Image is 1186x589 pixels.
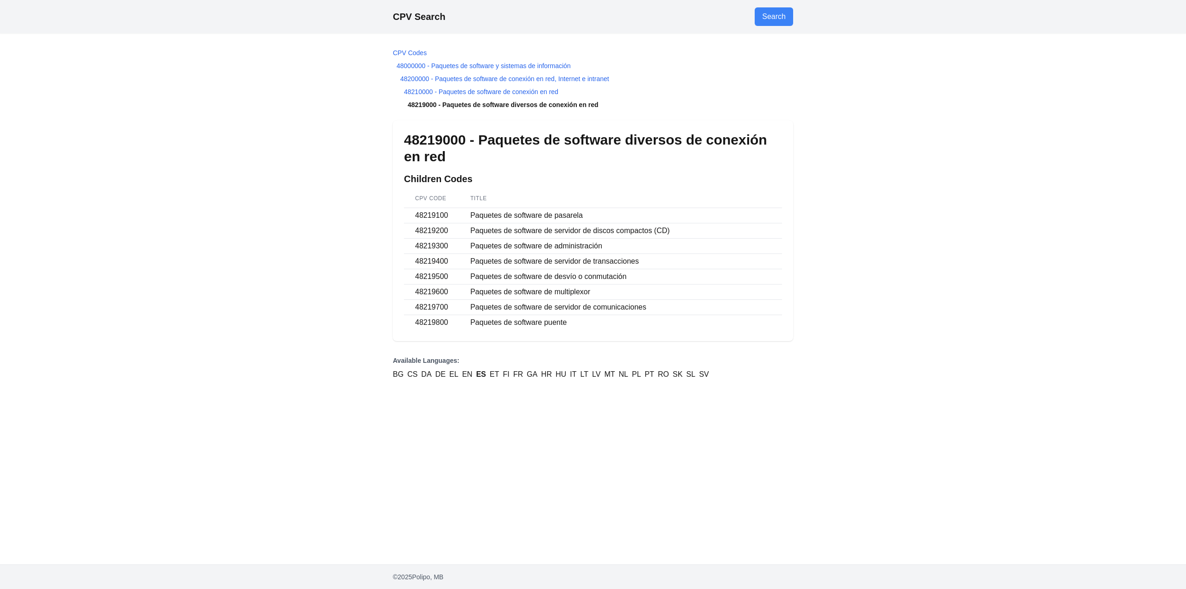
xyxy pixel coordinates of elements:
[513,369,523,380] a: FR
[404,223,459,239] td: 48219200
[699,369,709,380] a: SV
[393,49,427,57] a: CPV Codes
[592,369,600,380] a: LV
[421,369,431,380] a: DA
[686,369,695,380] a: SL
[393,12,445,22] a: CPV Search
[404,132,782,165] h1: 48219000 - Paquetes de software diversos de conexión en red
[393,356,793,380] nav: Language Versions
[673,369,682,380] a: SK
[404,239,459,254] td: 48219300
[541,369,552,380] a: HR
[404,315,459,330] td: 48219800
[404,269,459,285] td: 48219500
[393,369,404,380] a: BG
[407,369,417,380] a: CS
[404,88,558,95] a: 48210000 - Paquetes de software de conexión en red
[404,254,459,269] td: 48219400
[459,189,782,208] th: Title
[449,369,459,380] a: EL
[459,269,782,285] td: Paquetes de software de desvío o conmutación
[645,369,654,380] a: PT
[632,369,641,380] a: PL
[658,369,669,380] a: RO
[404,208,459,223] td: 48219100
[393,572,793,582] p: © 2025 Polipo, MB
[555,369,566,380] a: HU
[580,369,588,380] a: LT
[503,369,509,380] a: FI
[459,285,782,300] td: Paquetes de software de multiplexor
[459,208,782,223] td: Paquetes de software de pasarela
[459,315,782,330] td: Paquetes de software puente
[604,369,615,380] a: MT
[459,254,782,269] td: Paquetes de software de servidor de transacciones
[404,285,459,300] td: 48219600
[527,369,537,380] a: GA
[393,100,793,109] li: 48219000 - Paquetes de software diversos de conexión en red
[755,7,793,26] a: Go to search
[393,48,793,109] nav: Breadcrumb
[404,300,459,315] td: 48219700
[459,300,782,315] td: Paquetes de software de servidor de comunicaciones
[490,369,499,380] a: ET
[459,223,782,239] td: Paquetes de software de servidor de discos compactos (CD)
[462,369,472,380] a: EN
[619,369,628,380] a: NL
[397,62,571,70] a: 48000000 - Paquetes de software y sistemas de información
[459,239,782,254] td: Paquetes de software de administración
[400,75,609,82] a: 48200000 - Paquetes de software de conexión en red, Internet e intranet
[404,172,782,185] h2: Children Codes
[393,356,793,365] p: Available Languages:
[435,369,446,380] a: DE
[404,189,459,208] th: CPV Code
[570,369,576,380] a: IT
[476,369,486,380] a: ES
